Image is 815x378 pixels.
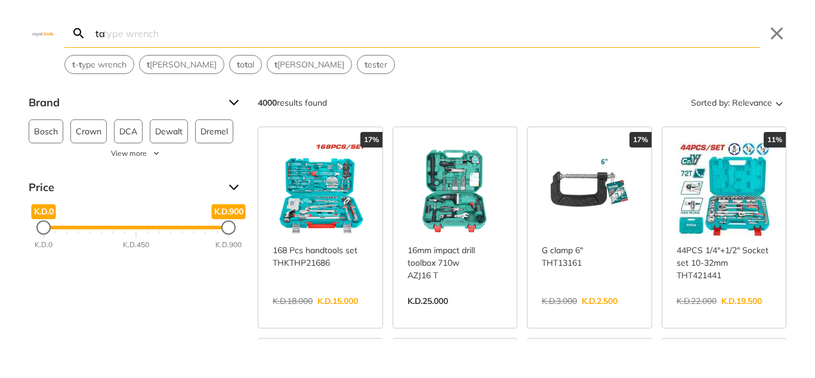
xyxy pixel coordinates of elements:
div: Maximum Price [221,220,236,235]
button: Select suggestion: trolley [140,56,224,73]
span: [PERSON_NAME] [274,59,344,71]
span: Dewalt [155,120,183,143]
div: Suggestion: total [229,55,262,74]
button: Dremel [195,119,233,143]
span: View more [111,148,147,159]
div: 11% [764,132,786,147]
strong: t [376,59,379,70]
div: Suggestion: tester [357,55,395,74]
strong: t [274,59,277,70]
button: Bosch [29,119,63,143]
svg: Search [72,26,86,41]
div: K.D.450 [123,239,149,250]
div: K.D.0 [35,239,53,250]
strong: t [237,59,240,70]
div: Suggestion: t-type wrench [64,55,134,74]
span: Dremel [200,120,228,143]
span: es er [365,59,387,71]
span: [PERSON_NAME] [147,59,217,71]
button: Dewalt [150,119,188,143]
strong: t [365,59,368,70]
span: o al [237,59,254,71]
button: Select suggestion: tolsen [267,56,351,73]
span: Relevance [732,93,772,112]
strong: t [79,59,82,70]
div: Suggestion: tolsen [267,55,352,74]
img: Close [29,30,57,36]
button: Close [767,24,786,43]
span: Crown [76,120,101,143]
div: Suggestion: trolley [139,55,224,74]
strong: t [147,59,150,70]
span: - ype wrench [72,59,126,71]
span: Bosch [34,120,58,143]
button: Select suggestion: t-type wrench [65,56,134,73]
button: Select suggestion: total [230,56,261,73]
svg: Sort [772,96,786,110]
button: Sorted by:Relevance Sort [689,93,786,112]
span: Price [29,178,220,197]
div: 17% [629,132,652,147]
span: DCA [119,120,137,143]
button: DCA [114,119,143,143]
div: Minimum Price [36,220,51,235]
strong: 4000 [258,97,277,108]
div: results found [258,93,327,112]
div: 17% [360,132,382,147]
button: View more [29,148,243,159]
strong: t [72,59,75,70]
span: Brand [29,93,220,112]
div: K.D.900 [215,239,242,250]
button: Select suggestion: tester [357,56,394,73]
input: Search… [93,19,760,47]
button: Crown [70,119,107,143]
strong: t [245,59,248,70]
